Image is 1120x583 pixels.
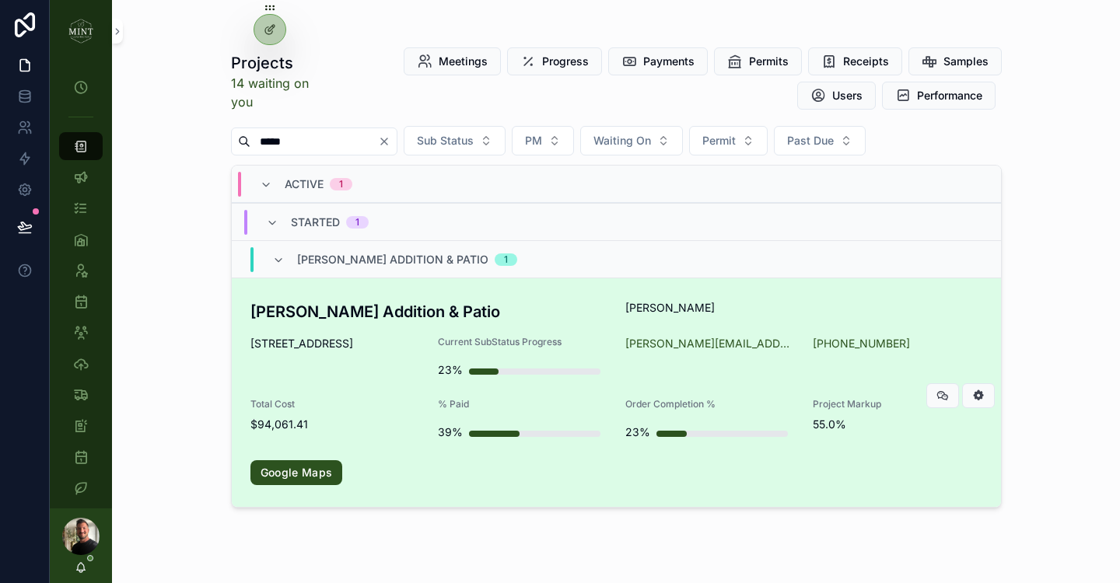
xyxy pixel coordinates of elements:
[714,47,802,75] button: Permits
[843,54,889,69] span: Receipts
[404,47,501,75] button: Meetings
[507,47,602,75] button: Progress
[504,253,508,266] div: 1
[808,47,902,75] button: Receipts
[231,52,317,74] h1: Projects
[50,62,112,508] div: scrollable content
[438,354,463,386] div: 23%
[882,82,996,110] button: Performance
[917,88,982,103] span: Performance
[250,398,419,410] span: Total Cost
[250,300,607,323] h3: [PERSON_NAME] Addition & Patio
[68,19,93,44] img: App logo
[593,133,651,148] span: Waiting On
[580,126,683,155] button: Select Button
[355,216,359,229] div: 1
[774,126,866,155] button: Select Button
[285,176,324,192] span: Active
[832,88,863,103] span: Users
[749,54,789,69] span: Permits
[625,300,982,316] span: [PERSON_NAME]
[643,54,695,69] span: Payments
[231,74,317,111] a: 14 waiting on you
[378,135,397,148] button: Clear
[438,417,463,448] div: 39%
[417,133,474,148] span: Sub Status
[813,398,982,410] span: Project Markup
[542,54,589,69] span: Progress
[797,82,876,110] button: Users
[232,278,1001,507] a: [PERSON_NAME] Addition & Patio[PERSON_NAME][STREET_ADDRESS]Current SubStatus Progress23%[PERSON_N...
[339,178,343,190] div: 1
[250,336,419,351] span: [STREET_ADDRESS]
[525,133,542,148] span: PM
[813,417,982,432] span: 55.0%
[404,126,506,155] button: Select Button
[625,417,650,448] div: 23%
[625,398,794,410] span: Order Completion %
[943,54,989,69] span: Samples
[439,54,488,69] span: Meetings
[787,133,834,148] span: Past Due
[813,336,910,351] a: [PHONE_NUMBER]
[512,126,574,155] button: Select Button
[608,47,708,75] button: Payments
[438,398,607,410] span: % Paid
[291,215,340,230] span: Started
[908,47,1002,75] button: Samples
[625,336,794,351] a: [PERSON_NAME][EMAIL_ADDRESS][PERSON_NAME][DOMAIN_NAME]
[297,252,488,267] span: [PERSON_NAME] Addition & Patio
[702,133,736,148] span: Permit
[689,126,768,155] button: Select Button
[250,460,343,485] a: Google Maps
[250,417,419,432] span: $94,061.41
[438,336,607,348] span: Current SubStatus Progress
